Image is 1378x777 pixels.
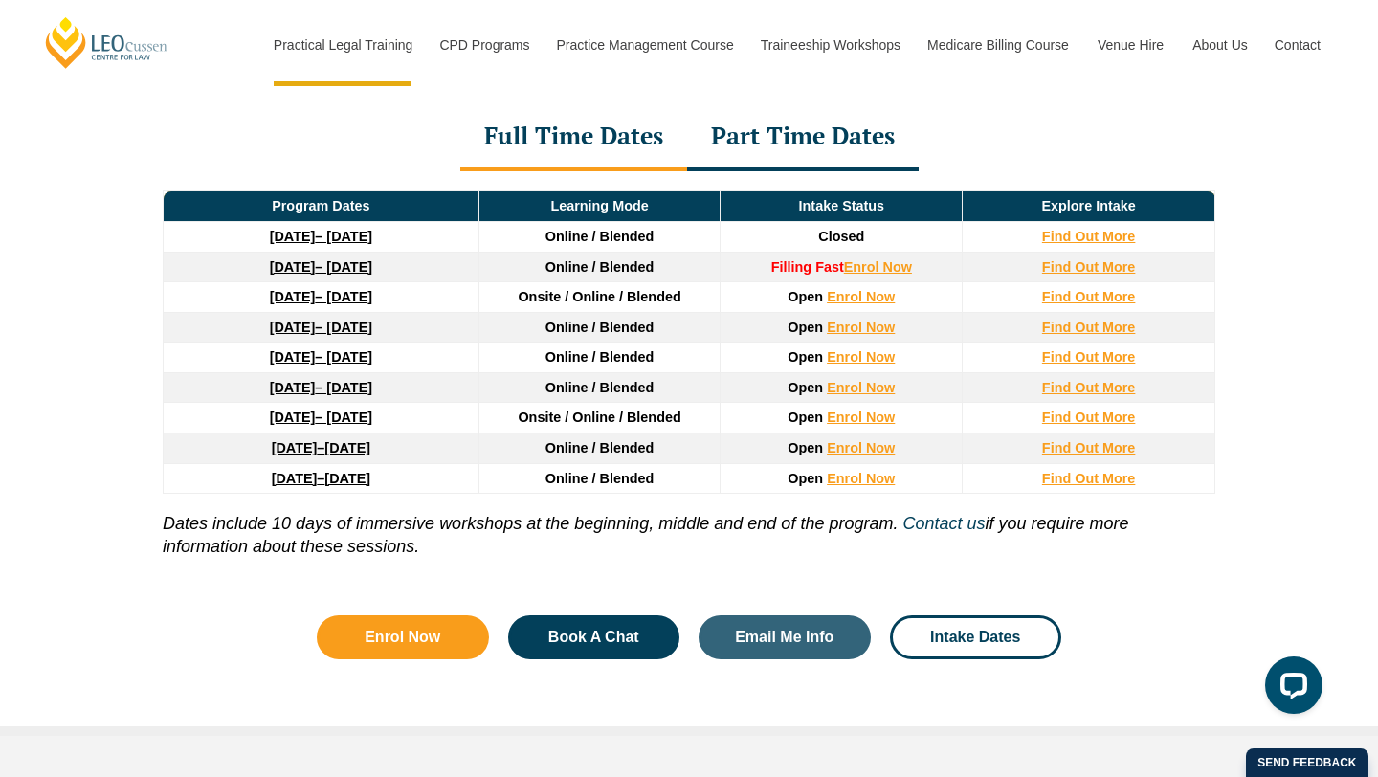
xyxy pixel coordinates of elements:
[545,440,655,455] span: Online / Blended
[746,4,913,86] a: Traineeship Workshops
[272,471,370,486] a: [DATE]–[DATE]
[272,440,318,455] strong: [DATE]
[827,320,895,335] a: Enrol Now
[687,104,919,171] div: Part Time Dates
[163,494,1215,558] p: if you require more information about these sessions.
[460,104,687,171] div: Full Time Dates
[1042,259,1136,275] a: Find Out More
[478,191,721,222] td: Learning Mode
[545,320,655,335] span: Online / Blended
[844,259,912,275] a: Enrol Now
[270,259,316,275] strong: [DATE]
[788,320,823,335] span: Open
[545,259,655,275] span: Online / Blended
[43,15,170,70] a: [PERSON_NAME] Centre for Law
[818,229,864,244] span: Closed
[270,320,316,335] strong: [DATE]
[270,349,316,365] strong: [DATE]
[827,440,895,455] a: Enrol Now
[788,380,823,395] span: Open
[164,191,479,222] td: Program Dates
[324,471,370,486] span: [DATE]
[1042,471,1136,486] a: Find Out More
[771,259,844,275] strong: Filling Fast
[272,440,370,455] a: [DATE]–[DATE]
[270,380,316,395] strong: [DATE]
[930,630,1020,645] span: Intake Dates
[1042,380,1136,395] a: Find Out More
[827,471,895,486] a: Enrol Now
[902,514,985,533] a: Contact us
[963,191,1215,222] td: Explore Intake
[788,440,823,455] span: Open
[1178,4,1260,86] a: About Us
[548,630,639,645] span: Book A Chat
[890,615,1062,659] a: Intake Dates
[1042,349,1136,365] a: Find Out More
[1260,4,1335,86] a: Contact
[788,410,823,425] span: Open
[270,259,372,275] a: [DATE]– [DATE]
[545,471,655,486] span: Online / Blended
[259,4,426,86] a: Practical Legal Training
[788,349,823,365] span: Open
[270,229,372,244] a: [DATE]– [DATE]
[788,471,823,486] span: Open
[270,320,372,335] a: [DATE]– [DATE]
[827,289,895,304] a: Enrol Now
[324,440,370,455] span: [DATE]
[518,289,680,304] span: Onsite / Online / Blended
[1042,440,1136,455] a: Find Out More
[1250,649,1330,729] iframe: LiveChat chat widget
[163,514,898,533] i: Dates include 10 days of immersive workshops at the beginning, middle and end of the program.
[545,380,655,395] span: Online / Blended
[827,380,895,395] a: Enrol Now
[1042,289,1136,304] a: Find Out More
[270,229,316,244] strong: [DATE]
[721,191,963,222] td: Intake Status
[827,410,895,425] a: Enrol Now
[518,410,680,425] span: Onsite / Online / Blended
[543,4,746,86] a: Practice Management Course
[365,630,440,645] span: Enrol Now
[270,289,372,304] a: [DATE]– [DATE]
[545,349,655,365] span: Online / Blended
[788,289,823,304] span: Open
[827,349,895,365] a: Enrol Now
[1042,410,1136,425] a: Find Out More
[1083,4,1178,86] a: Venue Hire
[699,615,871,659] a: Email Me Info
[508,615,680,659] a: Book A Chat
[545,229,655,244] span: Online / Blended
[270,380,372,395] a: [DATE]– [DATE]
[1042,229,1136,244] a: Find Out More
[270,410,372,425] a: [DATE]– [DATE]
[913,4,1083,86] a: Medicare Billing Course
[1042,320,1136,335] a: Find Out More
[317,615,489,659] a: Enrol Now
[270,410,316,425] strong: [DATE]
[270,289,316,304] strong: [DATE]
[425,4,542,86] a: CPD Programs
[272,471,318,486] strong: [DATE]
[735,630,833,645] span: Email Me Info
[270,349,372,365] a: [DATE]– [DATE]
